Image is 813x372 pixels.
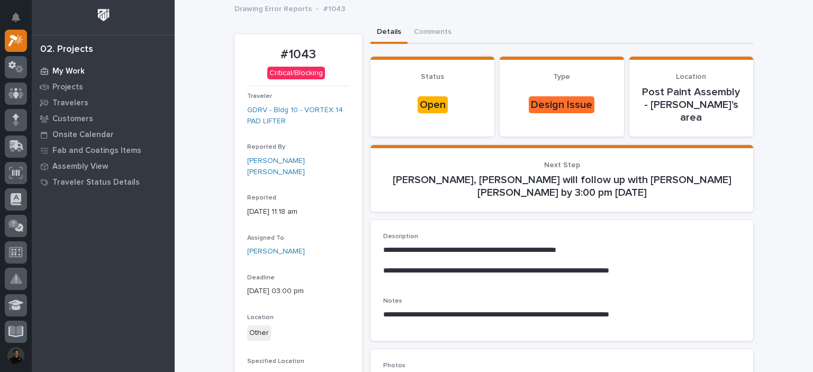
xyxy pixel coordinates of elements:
[247,235,284,241] span: Assigned To
[52,178,140,187] p: Traveler Status Details
[32,142,175,158] a: Fab and Coatings Items
[247,195,276,201] span: Reported
[247,105,349,127] a: GDRV - Bldg 10 - VORTEX 14 PAD LIFTER
[32,158,175,174] a: Assembly View
[529,96,594,113] div: Design Issue
[32,63,175,79] a: My Work
[247,275,275,281] span: Deadline
[247,206,349,217] p: [DATE] 11:18 am
[247,156,349,178] a: [PERSON_NAME] [PERSON_NAME]
[32,79,175,95] a: Projects
[32,95,175,111] a: Travelers
[421,73,444,80] span: Status
[32,174,175,190] a: Traveler Status Details
[247,358,304,365] span: Specified Location
[383,298,402,304] span: Notes
[383,233,418,240] span: Description
[52,146,141,156] p: Fab and Coatings Items
[52,114,93,124] p: Customers
[94,5,113,25] img: Workspace Logo
[553,73,570,80] span: Type
[418,96,448,113] div: Open
[247,286,349,297] p: [DATE] 03:00 pm
[383,362,405,369] span: Photos
[247,246,305,257] a: [PERSON_NAME]
[52,67,85,76] p: My Work
[383,174,740,199] p: [PERSON_NAME], [PERSON_NAME] will follow up with [PERSON_NAME] [PERSON_NAME] by 3:00 pm [DATE]
[642,86,740,124] p: Post Paint Assembly - [PERSON_NAME]'s area
[267,67,325,80] div: Critical/Blocking
[5,344,27,367] button: users-avatar
[247,325,271,341] div: Other
[5,6,27,29] button: Notifications
[371,22,408,44] button: Details
[32,111,175,126] a: Customers
[40,44,93,56] div: 02. Projects
[408,22,458,44] button: Comments
[247,314,274,321] span: Location
[52,83,83,92] p: Projects
[234,2,312,14] p: Drawing Error Reports
[52,162,108,171] p: Assembly View
[32,126,175,142] a: Onsite Calendar
[52,130,114,140] p: Onsite Calendar
[52,98,88,108] p: Travelers
[323,2,345,14] p: #1043
[247,93,272,99] span: Traveler
[544,161,580,169] span: Next Step
[13,13,27,30] div: Notifications
[247,144,285,150] span: Reported By
[247,47,349,62] p: #1043
[676,73,706,80] span: Location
